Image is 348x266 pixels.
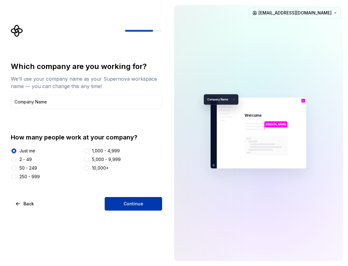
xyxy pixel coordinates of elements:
div: 50 - 249 [19,165,37,171]
svg: Supernova Logo [11,25,23,37]
span: Back [23,201,34,207]
div: 1,000 - 4,999 [92,148,120,154]
div: 5,000 - 9,999 [92,156,121,163]
div: 10,000+ [92,165,109,171]
p: C [206,97,209,102]
input: Company name [11,95,162,108]
p: Welcome [245,113,262,118]
div: 250 - 999 [19,174,40,180]
span: [EMAIL_ADDRESS][DOMAIN_NAME] [258,10,332,16]
p: ompany Name [209,97,232,102]
button: [EMAIL_ADDRESS][DOMAIN_NAME] [249,7,341,18]
div: 2 - 49 [19,156,32,163]
button: Back [11,197,39,211]
p: J [303,100,304,102]
div: We’ll use your company name as your Supernova workspace name — you can change this any time! [11,75,162,90]
div: Just me [19,148,35,154]
span: Continue [124,201,143,207]
button: Continue [105,197,162,211]
div: Which company are you working for? [11,62,162,71]
p: [PERSON_NAME] [266,123,286,126]
div: How many people work at your company? [11,133,162,142]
